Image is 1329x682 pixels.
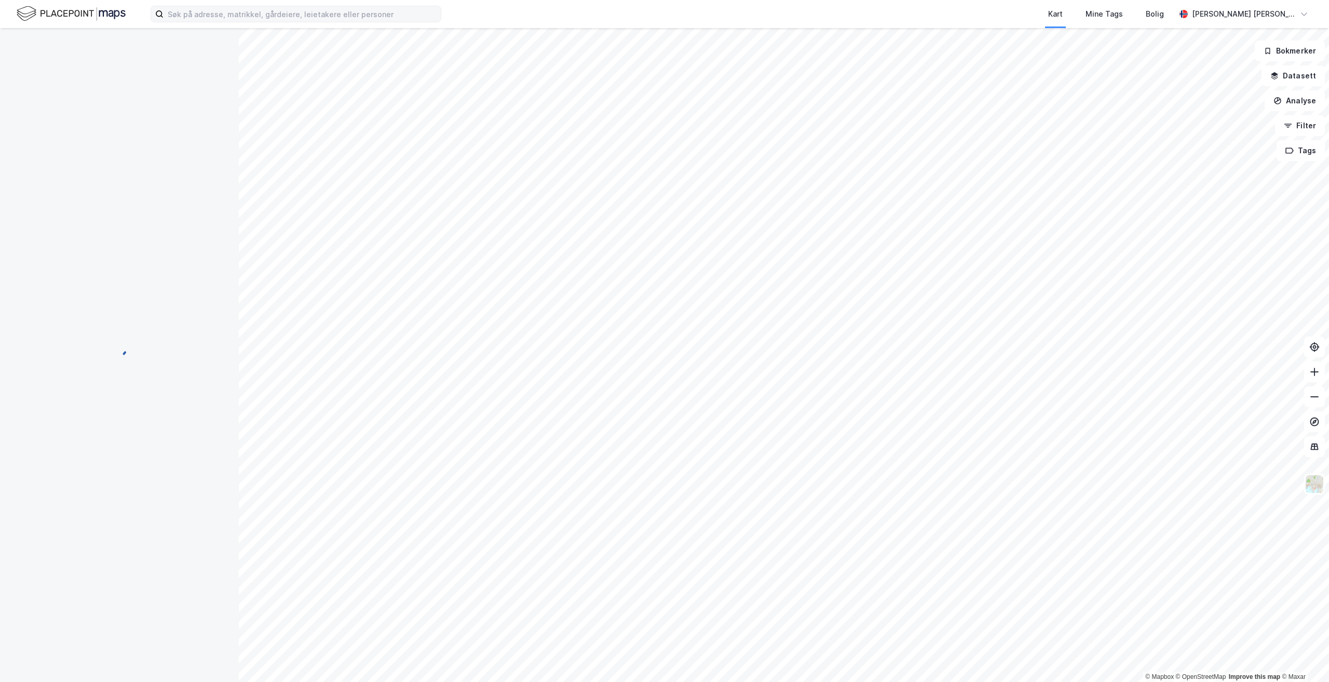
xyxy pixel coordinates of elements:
button: Analyse [1265,90,1325,111]
button: Datasett [1262,65,1325,86]
button: Tags [1277,140,1325,161]
div: Kontrollprogram for chat [1277,632,1329,682]
a: Mapbox [1145,673,1174,680]
iframe: Chat Widget [1277,632,1329,682]
a: OpenStreetMap [1176,673,1226,680]
a: Improve this map [1229,673,1280,680]
input: Søk på adresse, matrikkel, gårdeiere, leietakere eller personer [164,6,441,22]
div: Mine Tags [1086,8,1123,20]
img: Z [1305,474,1324,494]
button: Bokmerker [1255,41,1325,61]
img: logo.f888ab2527a4732fd821a326f86c7f29.svg [17,5,126,23]
div: Kart [1048,8,1063,20]
div: Bolig [1146,8,1164,20]
div: [PERSON_NAME] [PERSON_NAME] Blankvoll Elveheim [1192,8,1296,20]
button: Filter [1275,115,1325,136]
img: spinner.a6d8c91a73a9ac5275cf975e30b51cfb.svg [111,341,128,357]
